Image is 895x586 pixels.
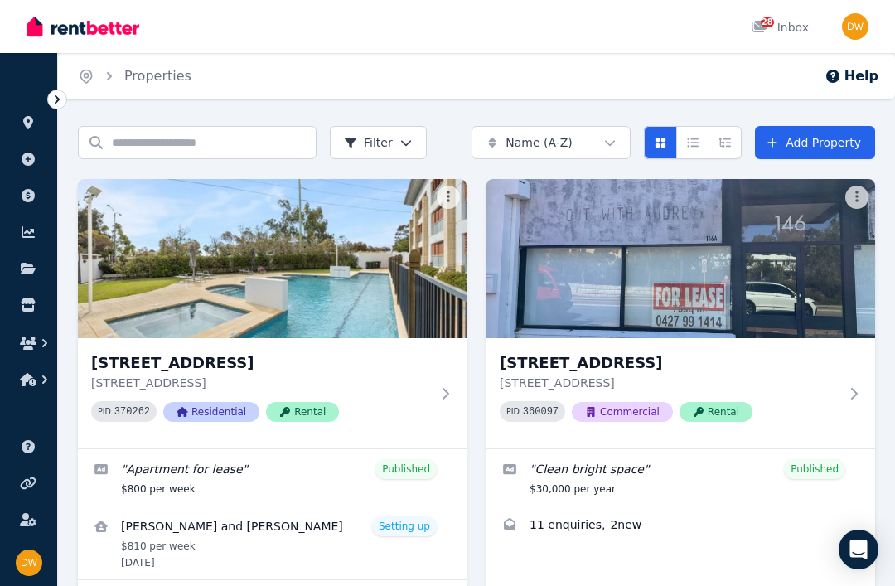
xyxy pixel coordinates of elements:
img: 4/591 Hay St, Jolimont [78,179,467,338]
a: 146 Railway Parade, West Leederville[STREET_ADDRESS][STREET_ADDRESS]PID 360097CommercialRental [486,179,875,448]
div: Open Intercom Messenger [839,530,878,569]
p: [STREET_ADDRESS] [91,375,430,391]
img: 146 Railway Parade, West Leederville [486,179,875,338]
a: Edit listing: Apartment for lease [78,449,467,506]
span: 28 [761,17,774,27]
nav: Breadcrumb [58,53,211,99]
span: Rental [266,402,339,422]
h3: [STREET_ADDRESS] [91,351,430,375]
button: Name (A-Z) [472,126,631,159]
span: Filter [344,134,393,151]
a: Properties [124,68,191,84]
div: View options [644,126,742,159]
img: Denise Whitsed [16,550,42,576]
button: More options [437,186,460,209]
a: Enquiries for 146 Railway Parade, West Leederville [486,506,875,546]
small: PID [98,407,111,416]
span: Name (A-Z) [506,134,573,151]
button: More options [845,186,868,209]
button: Compact list view [676,126,709,159]
button: Filter [330,126,427,159]
a: Edit listing: Clean bright space [486,449,875,506]
h3: [STREET_ADDRESS] [500,351,839,375]
span: Residential [163,402,259,422]
button: Card view [644,126,677,159]
img: RentBetter [27,14,139,39]
button: Expanded list view [709,126,742,159]
p: [STREET_ADDRESS] [500,375,839,391]
span: Commercial [572,402,673,422]
a: View details for Natalie Martinick and Lillian Bathman [78,506,467,579]
a: Add Property [755,126,875,159]
div: Inbox [751,19,809,36]
img: Denise Whitsed [842,13,868,40]
code: 370262 [114,406,150,418]
button: Help [825,66,878,86]
span: Rental [680,402,752,422]
code: 360097 [523,406,559,418]
a: 4/591 Hay St, Jolimont[STREET_ADDRESS][STREET_ADDRESS]PID 370262ResidentialRental [78,179,467,448]
small: PID [506,407,520,416]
